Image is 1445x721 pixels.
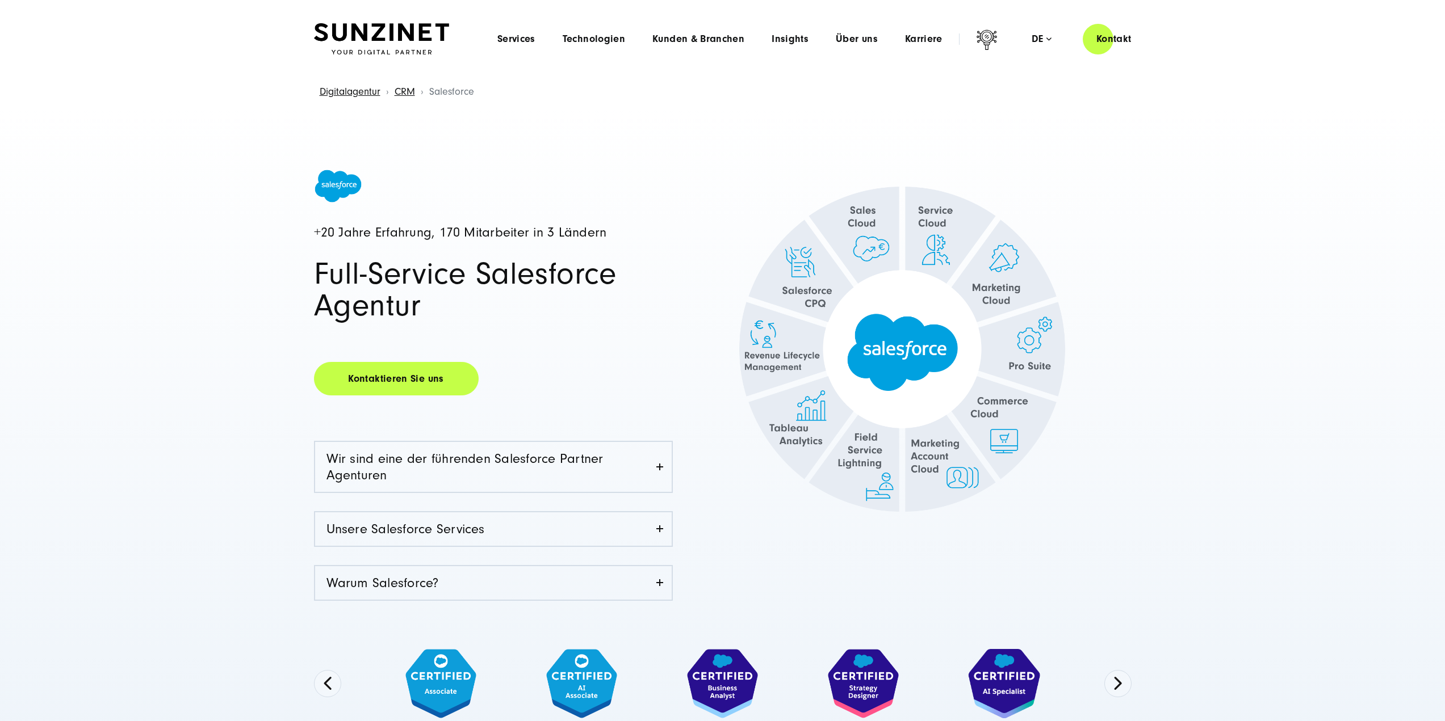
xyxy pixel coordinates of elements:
img: SUNZINET Full Service Digital Agentur [314,23,449,55]
a: Kontaktieren Sie uns [314,362,479,395]
img: salesforce zertifizierte Business Analyst Experten [667,649,779,718]
a: CRM [395,86,415,98]
a: Services [497,33,535,45]
a: Kontakt [1083,23,1145,55]
a: Über uns [836,33,878,45]
a: Warum Salesforce? [315,566,672,600]
div: de [1032,33,1052,45]
img: Salesforce Logo - Salesforce agentur für salesforce beratung und implementierung SUNZINET [314,169,362,203]
a: Unsere Salesforce Services [315,512,672,546]
a: Insights [772,33,809,45]
h1: Full-Service Salesforce Agentur [314,258,673,322]
button: Next [1104,670,1132,697]
img: AI Associate - Salesforce Agency SUNZINET [526,649,638,718]
span: Salesforce [429,86,474,98]
a: Wir sind eine der führenden Salesforce Partner Agenturen [315,442,672,492]
button: Previous [314,670,341,697]
a: Technologien [563,33,625,45]
a: Kunden & Branchen [652,33,744,45]
h4: +20 Jahre Erfahrung, 170 Mitarbeiter in 3 Ländern [314,226,673,240]
img: Full Service Salesforce Agentur SUNZINET [686,156,1119,543]
a: Karriere [905,33,943,45]
img: Salesforce zertifizierte KI Expert - Salesforce Agentur SUNZINET [948,649,1061,718]
img: Salesforce zertifizierte Strategy Designer - Digitalagentur SUNZINET [807,649,920,718]
img: Salesforce zertifizierte Associate - salesforce agentur SUNZINET [385,649,497,718]
a: Digitalagentur [320,86,380,98]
